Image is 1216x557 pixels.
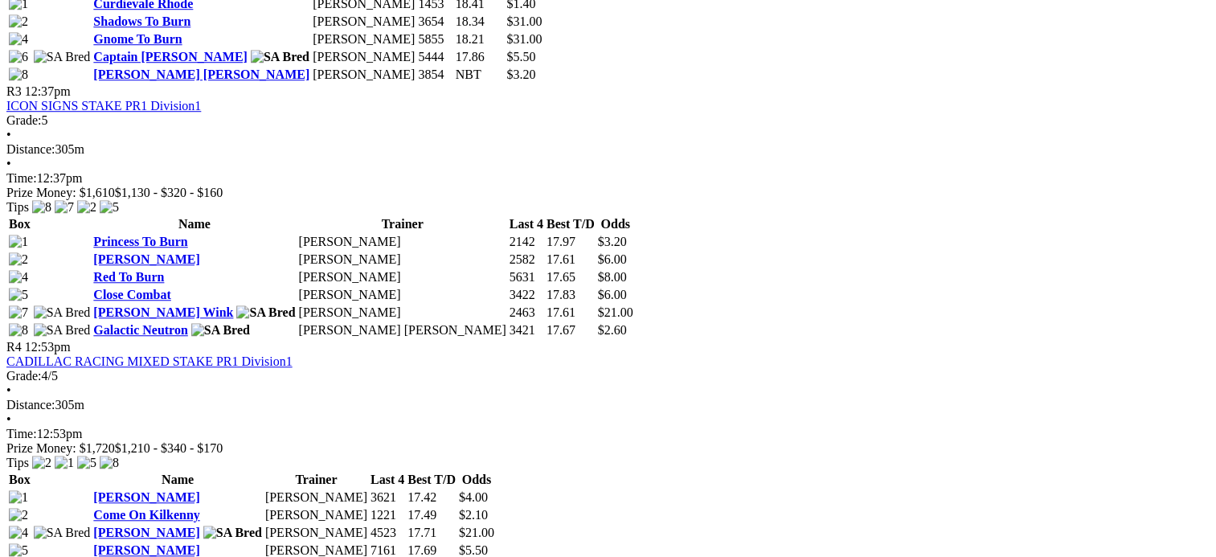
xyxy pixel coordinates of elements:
span: $8.00 [598,270,627,284]
img: SA Bred [191,323,250,338]
a: Shadows To Burn [93,14,190,28]
th: Best T/D [546,216,596,232]
a: CADILLAC RACING MIXED STAKE PR1 Division1 [6,354,293,368]
td: [PERSON_NAME] [298,234,507,250]
span: Distance: [6,398,55,412]
td: 17.61 [546,252,596,268]
td: 17.67 [546,322,596,338]
td: [PERSON_NAME] [298,252,507,268]
td: 3422 [509,287,544,303]
img: SA Bred [203,526,262,540]
span: $21.00 [459,526,494,539]
img: 5 [77,456,96,470]
a: Come On Kilkenny [93,508,199,522]
td: [PERSON_NAME] [312,31,416,47]
td: 17.86 [455,49,505,65]
img: 8 [9,323,28,338]
span: Distance: [6,142,55,156]
span: Grade: [6,369,42,383]
div: 5 [6,113,1210,128]
td: [PERSON_NAME] [264,525,368,541]
img: 2 [9,508,28,522]
span: Grade: [6,113,42,127]
a: [PERSON_NAME] [93,526,199,539]
td: [PERSON_NAME] [312,49,416,65]
span: $5.50 [506,50,535,63]
th: Odds [458,472,495,488]
img: 5 [9,288,28,302]
span: R4 [6,340,22,354]
span: Time: [6,427,37,440]
img: SA Bred [236,305,295,320]
span: $31.00 [506,14,542,28]
span: 12:37pm [25,84,71,98]
span: Tips [6,200,29,214]
td: 17.42 [407,489,457,506]
img: 7 [9,305,28,320]
td: [PERSON_NAME] [298,305,507,321]
a: [PERSON_NAME] [93,252,199,266]
td: 18.34 [455,14,505,30]
td: 17.71 [407,525,457,541]
span: $6.00 [598,252,627,266]
img: 4 [9,32,28,47]
img: 2 [9,252,28,267]
a: [PERSON_NAME] [PERSON_NAME] [93,68,309,81]
span: • [6,383,11,397]
img: 1 [9,490,28,505]
span: Time: [6,171,37,185]
span: Box [9,217,31,231]
a: [PERSON_NAME] Wink [93,305,233,319]
td: NBT [455,67,505,83]
span: $31.00 [506,32,542,46]
th: Last 4 [509,216,544,232]
a: Gnome To Burn [93,32,182,46]
img: 2 [77,200,96,215]
span: $6.00 [598,288,627,301]
img: 7 [55,200,74,215]
a: Princess To Burn [93,235,187,248]
img: SA Bred [34,526,91,540]
td: [PERSON_NAME] [264,489,368,506]
td: 17.83 [546,287,596,303]
td: [PERSON_NAME] [PERSON_NAME] [298,322,507,338]
th: Trainer [298,216,507,232]
div: 305m [6,398,1210,412]
td: [PERSON_NAME] [264,507,368,523]
td: [PERSON_NAME] [298,287,507,303]
td: [PERSON_NAME] [312,67,416,83]
th: Best T/D [407,472,457,488]
img: SA Bred [34,305,91,320]
td: 3421 [509,322,544,338]
img: 5 [100,200,119,215]
img: SA Bred [251,50,309,64]
td: 1221 [370,507,405,523]
span: $1,210 - $340 - $170 [115,441,223,455]
td: [PERSON_NAME] [298,269,507,285]
th: Name [92,472,263,488]
a: ICON SIGNS STAKE PR1 Division1 [6,99,201,113]
td: 3621 [370,489,405,506]
span: 12:53pm [25,340,71,354]
img: 4 [9,526,28,540]
span: Box [9,473,31,486]
td: 18.21 [455,31,505,47]
td: [PERSON_NAME] [312,14,416,30]
img: 8 [32,200,51,215]
td: 17.65 [546,269,596,285]
div: Prize Money: $1,720 [6,441,1210,456]
td: 17.49 [407,507,457,523]
span: $4.00 [459,490,488,504]
td: 5855 [417,31,452,47]
th: Last 4 [370,472,405,488]
th: Odds [597,216,634,232]
img: 1 [9,235,28,249]
span: Tips [6,456,29,469]
div: Prize Money: $1,610 [6,186,1210,200]
img: 8 [9,68,28,82]
a: Galactic Neutron [93,323,187,337]
span: R3 [6,84,22,98]
div: 12:37pm [6,171,1210,186]
a: Close Combat [93,288,170,301]
div: 305m [6,142,1210,157]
